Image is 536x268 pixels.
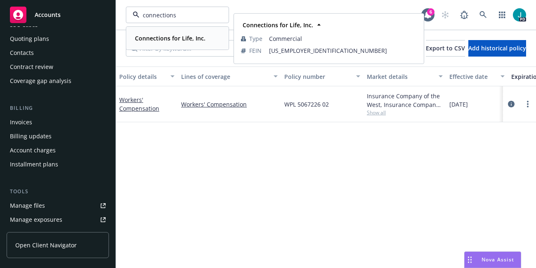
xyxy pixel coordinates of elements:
[284,100,329,109] span: WPL 5067226 02
[446,66,508,86] button: Effective date
[7,199,109,212] a: Manage files
[243,21,313,29] strong: Connections for Life, Inc.
[10,60,53,74] div: Contract review
[468,44,526,52] span: Add historical policy
[10,116,32,129] div: Invoices
[7,187,109,196] div: Tools
[449,100,468,109] span: [DATE]
[7,32,109,45] a: Quoting plans
[494,7,510,23] a: Switch app
[35,12,61,18] span: Accounts
[10,213,62,226] div: Manage exposures
[482,256,514,263] span: Nova Assist
[449,72,496,81] div: Effective date
[7,116,109,129] a: Invoices
[119,96,159,112] a: Workers' Compensation
[523,99,533,109] a: more
[464,251,521,268] button: Nova Assist
[10,130,52,143] div: Billing updates
[284,72,351,81] div: Policy number
[468,40,526,57] button: Add historical policy
[181,100,278,109] a: Workers' Compensation
[10,46,34,59] div: Contacts
[426,44,465,52] span: Export to CSV
[7,60,109,74] a: Contract review
[7,158,109,171] a: Installment plans
[7,130,109,143] a: Billing updates
[281,66,364,86] button: Policy number
[15,241,77,249] span: Open Client Navigator
[465,252,475,268] div: Drag to move
[7,213,109,226] a: Manage exposures
[7,3,109,26] a: Accounts
[178,66,281,86] button: Lines of coverage
[269,34,417,43] span: Commercial
[456,7,472,23] a: Report a Bug
[364,66,446,86] button: Market details
[437,7,453,23] a: Start snowing
[506,99,516,109] a: circleInformation
[367,92,443,109] div: Insurance Company of the West, Insurance Company of the West (ICW)
[513,8,526,21] img: photo
[7,74,109,88] a: Coverage gap analysis
[10,74,71,88] div: Coverage gap analysis
[7,144,109,157] a: Account charges
[10,32,49,45] div: Quoting plans
[269,46,417,55] span: [US_EMPLOYER_IDENTIFICATION_NUMBER]
[426,40,465,57] button: Export to CSV
[116,66,178,86] button: Policy details
[367,72,434,81] div: Market details
[249,34,262,43] span: Type
[181,72,269,81] div: Lines of coverage
[7,46,109,59] a: Contacts
[367,109,443,116] span: Show all
[7,104,109,112] div: Billing
[427,8,434,16] div: 6
[119,72,165,81] div: Policy details
[10,199,45,212] div: Manage files
[139,11,212,19] input: Filter by keyword
[135,34,205,42] strong: Connections for Life, Inc.
[10,144,56,157] div: Account charges
[475,7,491,23] a: Search
[10,158,58,171] div: Installment plans
[249,46,262,55] span: FEIN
